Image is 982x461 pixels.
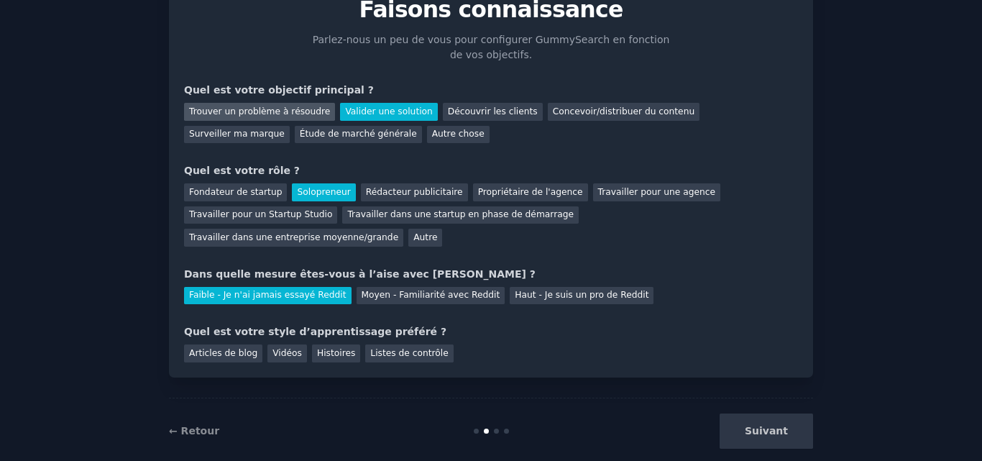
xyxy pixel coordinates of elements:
[297,187,350,197] font: Solopreneur
[345,106,432,117] font: Valider une solution
[448,106,538,117] font: Découvrir les clients
[366,187,463,197] font: Rédacteur publicitaire
[272,348,302,358] font: Vidéos
[317,348,355,358] font: Histoires
[184,326,446,337] font: Quel est votre style d’apprentissage préféré ?
[553,106,695,117] font: Concevoir/distribuer du contenu
[189,106,330,117] font: Trouver un problème à résoudre
[362,290,500,300] font: Moyen - Familiarité avec Reddit
[189,187,282,197] font: Fondateur de startup
[515,290,648,300] font: Haut - Je suis un pro de Reddit
[432,129,485,139] font: Autre chose
[347,209,574,219] font: Travailler dans une startup en phase de démarrage
[300,129,417,139] font: Étude de marché générale
[169,425,219,437] a: ← Retour
[478,187,583,197] font: Propriétaire de l'agence
[189,129,285,139] font: Surveiller ma marque
[189,209,332,219] font: Travailler pour un Startup Studio
[184,268,536,280] font: Dans quelle mesure êtes-vous à l’aise avec [PERSON_NAME] ?
[189,290,347,300] font: Faible - Je n'ai jamais essayé Reddit
[313,34,670,60] font: Parlez-nous un peu de vous pour configurer GummySearch en fonction de vos objectifs.
[370,348,448,358] font: Listes de contrôle
[189,348,257,358] font: Articles de blog
[189,232,398,242] font: Travailler dans une entreprise moyenne/grande
[598,187,715,197] font: Travailler pour une agence
[413,232,437,242] font: Autre
[184,165,300,176] font: Quel est votre rôle ?
[184,84,374,96] font: Quel est votre objectif principal ?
